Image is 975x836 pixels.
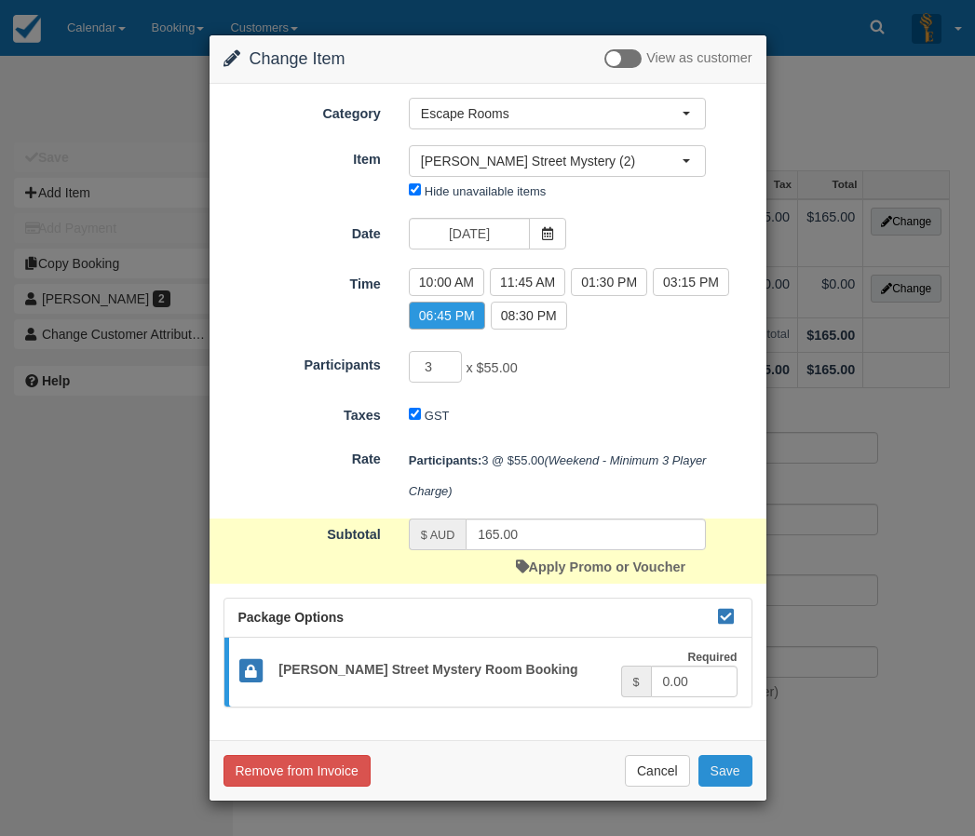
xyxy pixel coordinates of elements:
[210,443,395,469] label: Rate
[210,98,395,124] label: Category
[238,610,345,625] span: Package Options
[409,453,710,498] em: (Weekend - Minimum 3 Player Charge)
[210,519,395,545] label: Subtotal
[421,152,682,170] span: [PERSON_NAME] Street Mystery (2)
[210,218,395,244] label: Date
[210,268,395,294] label: Time
[698,755,752,787] button: Save
[409,98,706,129] button: Escape Rooms
[210,143,395,169] label: Item
[653,268,729,296] label: 03:15 PM
[425,184,546,198] label: Hide unavailable items
[409,268,484,296] label: 10:00 AM
[687,651,737,664] strong: Required
[491,302,567,330] label: 08:30 PM
[250,49,345,68] span: Change Item
[409,351,463,383] input: Participants
[395,445,766,506] div: 3 @ $55.00
[646,51,752,66] span: View as customer
[625,755,690,787] button: Cancel
[490,268,565,296] label: 11:45 AM
[409,302,485,330] label: 06:45 PM
[223,755,371,787] button: Remove from Invoice
[210,349,395,375] label: Participants
[409,453,481,467] strong: Participants
[633,676,640,689] small: $
[210,399,395,425] label: Taxes
[421,104,682,123] span: Escape Rooms
[571,268,647,296] label: 01:30 PM
[421,529,454,542] small: $ AUD
[409,145,706,177] button: [PERSON_NAME] Street Mystery (2)
[224,638,752,708] a: [PERSON_NAME] Street Mystery Room Booking Required $
[425,409,450,423] label: GST
[516,560,685,574] a: Apply Promo or Voucher
[466,361,517,376] span: x $55.00
[264,663,620,677] h5: [PERSON_NAME] Street Mystery Room Booking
